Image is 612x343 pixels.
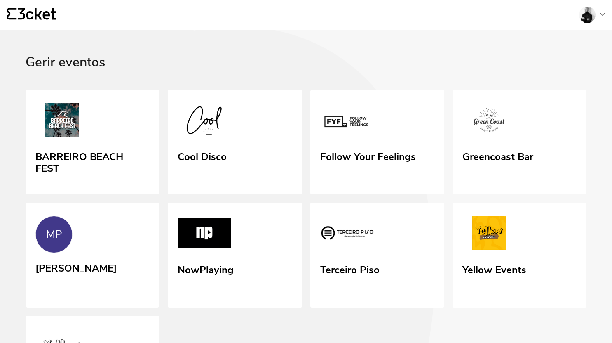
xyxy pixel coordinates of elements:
img: Yellow Events [462,216,516,253]
img: Follow Your Feelings [320,103,374,140]
div: [PERSON_NAME] [35,260,117,274]
g: {' '} [7,8,16,20]
div: Follow Your Feelings [320,148,416,163]
a: Follow Your Feelings Follow Your Feelings [310,90,444,195]
div: NowPlaying [178,261,234,276]
a: {' '} [7,8,56,22]
img: Terceiro Piso [320,216,374,253]
img: NowPlaying [178,216,231,253]
img: Cool Disco [178,103,231,140]
a: Terceiro Piso Terceiro Piso [310,203,444,308]
a: Yellow Events Yellow Events [453,203,586,308]
a: BARREIRO BEACH FEST BARREIRO BEACH FEST [26,90,159,195]
div: Terceiro Piso [320,261,380,276]
div: BARREIRO BEACH FEST [35,148,150,174]
a: Greencoast Bar Greencoast Bar [453,90,586,195]
img: Greencoast Bar [462,103,516,140]
div: Greencoast Bar [462,148,533,163]
a: NowPlaying NowPlaying [168,203,302,308]
div: Cool Disco [178,148,227,163]
a: MP [PERSON_NAME] [26,203,159,306]
div: MP [46,228,62,241]
div: Gerir eventos [26,55,586,90]
img: BARREIRO BEACH FEST [35,103,89,140]
div: Yellow Events [462,261,526,276]
a: Cool Disco Cool Disco [168,90,302,195]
